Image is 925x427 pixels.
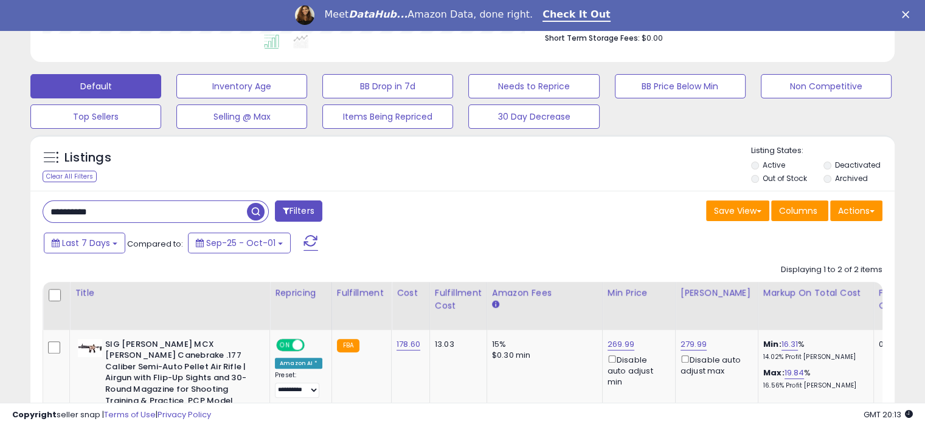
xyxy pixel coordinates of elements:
button: Non Competitive [761,74,892,98]
span: Compared to: [127,238,183,250]
button: Actions [830,200,882,221]
label: Deactivated [834,160,880,170]
strong: Copyright [12,409,57,420]
span: 2025-10-9 20:13 GMT [864,409,913,420]
label: Active [763,160,785,170]
p: 16.56% Profit [PERSON_NAME] [763,381,864,390]
div: Disable auto adjust max [681,353,749,377]
button: BB Price Below Min [615,74,746,98]
button: Save View [706,200,769,221]
a: 16.31 [781,338,799,350]
button: Needs to Reprice [468,74,599,98]
button: Filters [275,200,322,222]
b: Max: [763,367,785,378]
div: Title [75,287,265,299]
div: 15% [492,339,593,350]
div: Close [902,11,914,18]
p: Listing States: [751,145,895,157]
th: The percentage added to the cost of goods (COGS) that forms the calculator for Min & Max prices. [758,282,873,330]
div: seller snap | | [12,409,211,421]
div: Min Price [608,287,670,299]
div: Fulfillable Quantity [879,287,921,312]
button: Columns [771,200,828,221]
a: Terms of Use [104,409,156,420]
button: Default [30,74,161,98]
button: BB Drop in 7d [322,74,453,98]
button: Items Being Repriced [322,104,453,129]
h5: Listings [64,149,111,166]
div: Repricing [275,287,327,299]
span: ON [277,340,293,350]
div: Fulfillment Cost [435,287,482,312]
button: Selling @ Max [176,104,307,129]
span: Last 7 Days [62,237,110,249]
span: Columns [779,205,817,217]
div: Amazon Fees [492,287,597,299]
b: SIG [PERSON_NAME] MCX [PERSON_NAME] Canebrake .177 Caliber Semi-Auto Pellet Air Rifle | Airgun wi... [105,339,253,409]
div: Preset: [275,371,322,398]
small: FBA [337,339,359,352]
button: Sep-25 - Oct-01 [188,233,291,253]
div: % [763,367,864,390]
a: Privacy Policy [158,409,211,420]
div: Displaying 1 to 2 of 2 items [781,264,882,276]
button: Inventory Age [176,74,307,98]
i: DataHub... [348,9,407,20]
span: Sep-25 - Oct-01 [206,237,275,249]
button: Top Sellers [30,104,161,129]
a: 19.84 [785,367,805,379]
div: Disable auto adjust min [608,353,666,388]
button: Last 7 Days [44,233,125,253]
div: 0 [879,339,916,350]
div: Clear All Filters [43,171,97,182]
b: Short Term Storage Fees: [545,33,640,43]
a: 279.99 [681,338,707,350]
div: Cost [397,287,424,299]
label: Out of Stock [763,173,807,183]
img: 31AzXUnfaWL._SL40_.jpg [78,339,102,357]
div: [PERSON_NAME] [681,287,753,299]
a: 269.99 [608,338,634,350]
div: 13.03 [435,339,477,350]
div: Meet Amazon Data, done right. [324,9,533,21]
div: Markup on Total Cost [763,287,868,299]
p: 14.02% Profit [PERSON_NAME] [763,353,864,361]
div: % [763,339,864,361]
a: 178.60 [397,338,420,350]
a: Check It Out [542,9,611,22]
button: 30 Day Decrease [468,104,599,129]
span: OFF [303,340,322,350]
label: Archived [834,173,867,183]
span: $0.00 [642,32,663,44]
small: Amazon Fees. [492,299,499,310]
div: $0.30 min [492,350,593,361]
div: Amazon AI * [275,358,322,369]
b: Min: [763,338,781,350]
div: Fulfillment [337,287,386,299]
img: Profile image for Georgie [295,5,314,25]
